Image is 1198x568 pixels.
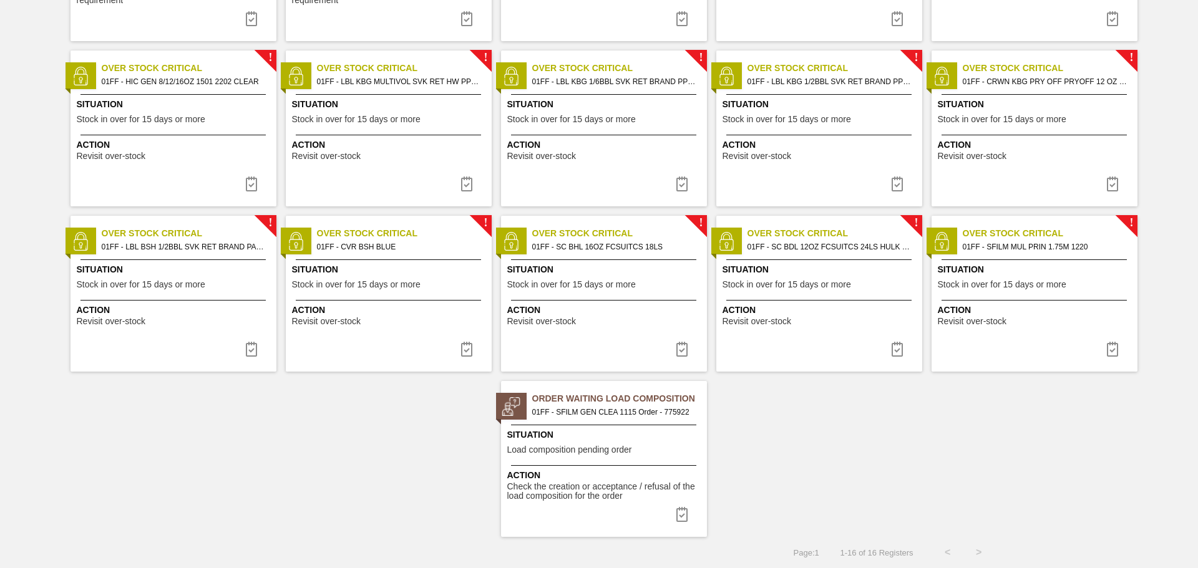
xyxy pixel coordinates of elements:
[507,263,704,276] span: Situation
[459,176,474,191] img: icon-task complete
[292,304,489,317] span: Action
[723,138,919,152] span: Action
[667,502,697,527] div: Complete task: 6851594
[77,138,273,152] span: Action
[236,171,266,196] div: Complete task: 6853433
[77,280,205,289] span: Stock in over for 15 days or more
[532,62,707,75] span: Over Stock Critical
[292,98,489,111] span: Situation
[507,469,704,482] span: Action
[882,171,912,196] div: Complete task: 6853440
[244,11,259,26] img: icon-task complete
[292,115,421,124] span: Stock in over for 15 days or more
[236,6,266,31] div: Complete task: 6853754
[667,337,697,362] button: icon-task complete
[236,171,266,196] button: icon-task complete
[77,317,145,326] span: Revisit over-stock
[963,75,1127,89] span: 01FF - CRWN KBG PRY OFF PRYOFF 12 OZ GLASS BOTTLE
[882,337,912,362] button: icon-task complete
[1105,176,1120,191] img: icon-task complete
[452,337,482,362] div: Complete task: 6853456
[452,6,482,31] button: icon-task complete
[507,428,704,441] span: Situation
[674,507,689,522] img: icon-task complete
[1129,218,1133,228] span: !
[932,537,963,568] button: <
[286,232,305,251] img: status
[674,11,689,26] img: icon-task complete
[236,6,266,31] button: icon-task complete
[1098,171,1127,196] div: Complete task: 6853446
[890,11,905,26] img: icon-task complete
[963,537,995,568] button: >
[77,98,273,111] span: Situation
[963,240,1127,254] span: 01FF - SFILM MUL PRIN 1.75M 1220
[748,240,912,254] span: 01FF - SC BDL 12OZ FCSUITCS 24LS HULK HANDLE-Aqueous
[268,218,272,228] span: !
[938,98,1134,111] span: Situation
[723,280,851,289] span: Stock in over for 15 days or more
[292,152,361,161] span: Revisit over-stock
[102,62,276,75] span: Over Stock Critical
[1098,6,1127,31] div: Complete task: 6853414
[963,62,1137,75] span: Over Stock Critical
[723,304,919,317] span: Action
[938,280,1066,289] span: Stock in over for 15 days or more
[507,152,576,161] span: Revisit over-stock
[507,304,704,317] span: Action
[699,53,703,62] span: !
[532,405,697,419] span: 01FF - SFILM GEN CLEA 1115 Order - 775922
[532,240,697,254] span: 01FF - SC BHL 16OZ FCSUITCS 18LS
[507,445,632,455] span: Load composition pending order
[507,98,704,111] span: Situation
[914,218,918,228] span: !
[77,115,205,124] span: Stock in over for 15 days or more
[292,138,489,152] span: Action
[938,317,1006,326] span: Revisit over-stock
[748,75,912,89] span: 01FF - LBL KBG 1/2BBL SVK RET BRAND PPS #4
[268,53,272,62] span: !
[507,317,576,326] span: Revisit over-stock
[914,53,918,62] span: !
[723,317,791,326] span: Revisit over-stock
[502,232,520,251] img: status
[667,171,697,196] button: icon-task complete
[1098,6,1127,31] button: icon-task complete
[292,263,489,276] span: Situation
[77,152,145,161] span: Revisit over-stock
[882,6,912,31] button: icon-task complete
[244,342,259,357] img: icon-task complete
[236,337,266,362] button: icon-task complete
[882,337,912,362] div: Complete task: 6853556
[532,227,707,240] span: Over Stock Critical
[717,232,736,251] img: status
[532,75,697,89] span: 01FF - LBL KBG 1/6BBL SVK RET BRAND PPS #4
[71,232,90,251] img: status
[244,176,259,191] img: icon-task complete
[502,397,520,416] img: status
[452,171,482,196] button: icon-task complete
[748,62,922,75] span: Over Stock Critical
[1105,11,1120,26] img: icon-task complete
[882,171,912,196] button: icon-task complete
[102,75,266,89] span: 01FF - HIC GEN 8/12/16OZ 1501 2202 CLEAR
[1098,337,1127,362] button: icon-task complete
[102,227,276,240] span: Over Stock Critical
[938,115,1066,124] span: Stock in over for 15 days or more
[1098,337,1127,362] div: Complete task: 6853557
[717,67,736,85] img: status
[667,6,697,31] div: Complete task: 6853412
[723,98,919,111] span: Situation
[292,280,421,289] span: Stock in over for 15 days or more
[1129,53,1133,62] span: !
[317,240,482,254] span: 01FF - CVR BSH BLUE
[667,502,697,527] button: icon-task complete
[674,176,689,191] img: icon-task complete
[484,218,487,228] span: !
[292,317,361,326] span: Revisit over-stock
[723,115,851,124] span: Stock in over for 15 days or more
[890,342,905,357] img: icon-task complete
[667,171,697,196] div: Complete task: 6853439
[507,138,704,152] span: Action
[667,6,697,31] button: icon-task complete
